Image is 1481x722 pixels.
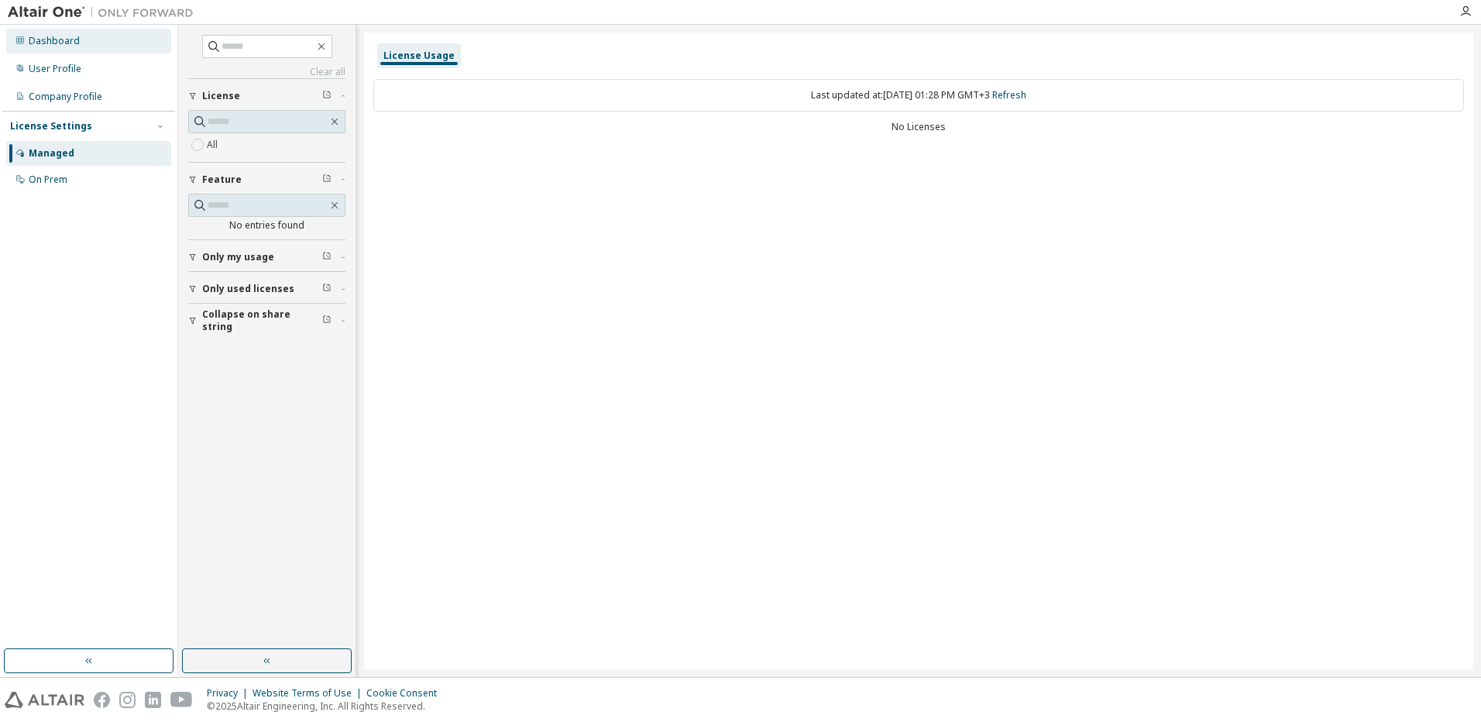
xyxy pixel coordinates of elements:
[29,91,102,103] div: Company Profile
[94,692,110,708] img: facebook.svg
[202,308,322,333] span: Collapse on share string
[202,251,274,263] span: Only my usage
[207,136,221,154] label: All
[322,90,332,102] span: Clear filter
[119,692,136,708] img: instagram.svg
[322,283,332,295] span: Clear filter
[145,692,161,708] img: linkedin.svg
[170,692,193,708] img: youtube.svg
[188,272,345,306] button: Only used licenses
[383,50,455,62] div: License Usage
[202,90,240,102] span: License
[253,687,366,700] div: Website Terms of Use
[29,35,80,47] div: Dashboard
[29,147,74,160] div: Managed
[202,174,242,186] span: Feature
[366,687,446,700] div: Cookie Consent
[188,219,345,232] div: No entries found
[322,315,332,327] span: Clear filter
[202,283,294,295] span: Only used licenses
[188,240,345,274] button: Only my usage
[992,88,1026,101] a: Refresh
[188,163,345,197] button: Feature
[29,174,67,186] div: On Prem
[207,700,446,713] p: © 2025 Altair Engineering, Inc. All Rights Reserved.
[322,174,332,186] span: Clear filter
[10,120,92,132] div: License Settings
[188,66,345,78] a: Clear all
[373,79,1464,112] div: Last updated at: [DATE] 01:28 PM GMT+3
[188,79,345,113] button: License
[5,692,84,708] img: altair_logo.svg
[29,63,81,75] div: User Profile
[8,5,201,20] img: Altair One
[188,304,345,338] button: Collapse on share string
[322,251,332,263] span: Clear filter
[207,687,253,700] div: Privacy
[373,121,1464,133] div: No Licenses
